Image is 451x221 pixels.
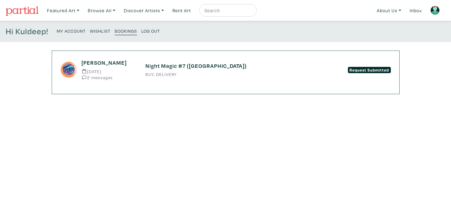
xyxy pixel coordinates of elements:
[121,4,167,17] a: Discover Artists
[141,26,160,35] a: Log Out
[57,26,86,35] a: My Account
[115,26,137,35] a: Bookings
[57,28,86,34] small: My Account
[407,4,425,17] a: Inbox
[145,62,306,69] h6: Night Magic #7 ([GEOGRAPHIC_DATA])
[90,28,110,34] small: Wishlist
[6,26,48,36] h4: Hi Kuldeep!
[85,4,118,17] a: Browse All
[170,4,194,17] a: Rent Art
[145,72,306,77] small: BUY, DELIVERY
[60,62,77,78] img: phpThumb.php
[60,59,391,80] a: [PERSON_NAME] [DATE] 2 messages Night Magic #7 ([GEOGRAPHIC_DATA]) BUY, DELIVERY Request Submitted
[81,69,136,74] small: [DATE]
[141,28,160,34] small: Log Out
[81,75,136,80] small: 2 messages
[374,4,404,17] a: About Us
[44,4,82,17] a: Featured Art
[81,59,136,66] h6: [PERSON_NAME]
[430,6,440,15] img: avatar.png
[348,67,391,73] span: Request Submitted
[90,26,110,35] a: Wishlist
[115,28,137,34] small: Bookings
[204,7,251,14] input: Search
